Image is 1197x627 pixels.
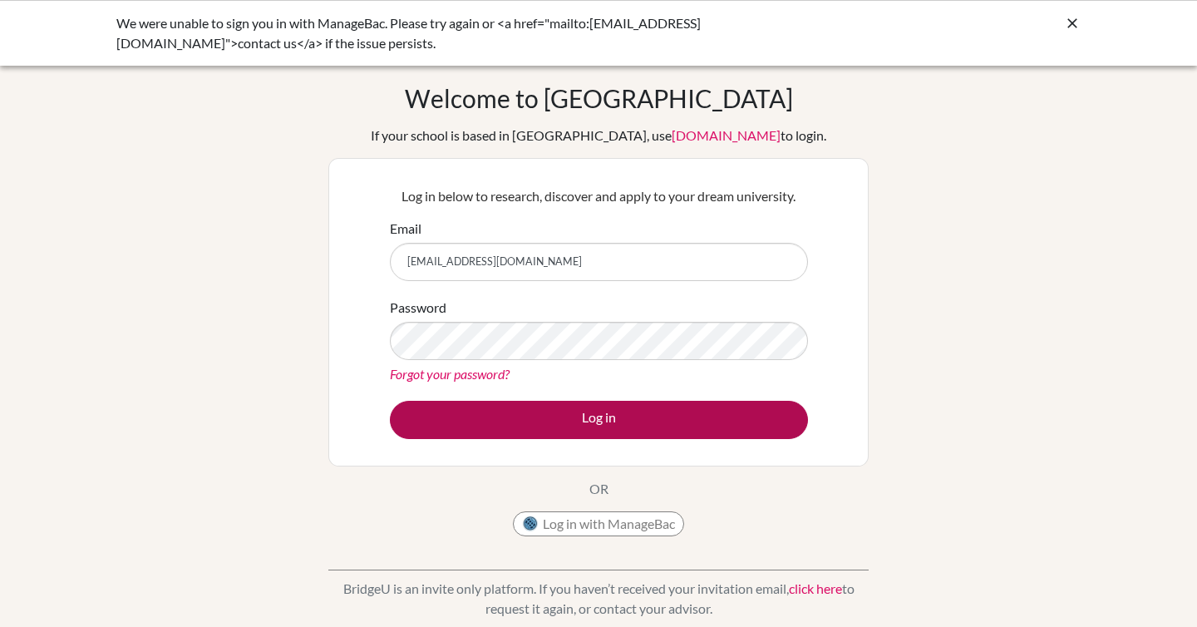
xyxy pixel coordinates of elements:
a: Forgot your password? [390,366,510,382]
p: Log in below to research, discover and apply to your dream university. [390,186,808,206]
label: Email [390,219,421,239]
p: BridgeU is an invite only platform. If you haven’t received your invitation email, to request it ... [328,579,869,619]
div: We were unable to sign you in with ManageBac. Please try again or <a href="mailto:[EMAIL_ADDRESS]... [116,13,831,53]
h1: Welcome to [GEOGRAPHIC_DATA] [405,83,793,113]
a: click here [789,580,842,596]
a: [DOMAIN_NAME] [672,127,781,143]
div: If your school is based in [GEOGRAPHIC_DATA], use to login. [371,126,826,146]
button: Log in with ManageBac [513,511,684,536]
label: Password [390,298,446,318]
p: OR [589,479,608,499]
button: Log in [390,401,808,439]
